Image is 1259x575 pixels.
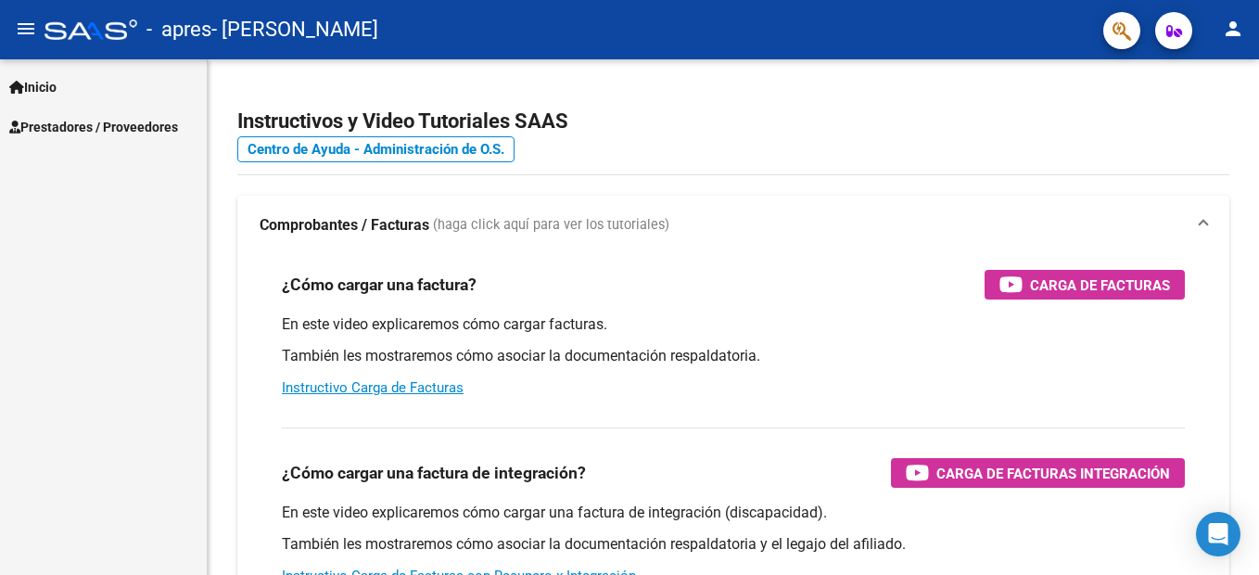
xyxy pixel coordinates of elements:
h2: Instructivos y Video Tutoriales SAAS [237,104,1229,139]
span: Prestadores / Proveedores [9,117,178,137]
span: Carga de Facturas [1030,274,1170,297]
span: Inicio [9,77,57,97]
mat-icon: person [1222,18,1244,40]
div: Open Intercom Messenger [1196,512,1240,556]
p: También les mostraremos cómo asociar la documentación respaldatoria y el legajo del afiliado. [282,534,1185,555]
h3: ¿Cómo cargar una factura? [282,272,477,298]
p: En este video explicaremos cómo cargar facturas. [282,314,1185,335]
span: - apres [146,9,211,50]
span: (haga click aquí para ver los tutoriales) [433,215,669,236]
mat-icon: menu [15,18,37,40]
h3: ¿Cómo cargar una factura de integración? [282,460,586,486]
mat-expansion-panel-header: Comprobantes / Facturas (haga click aquí para ver los tutoriales) [237,196,1229,255]
button: Carga de Facturas [985,270,1185,300]
span: Carga de Facturas Integración [936,462,1170,485]
p: También les mostraremos cómo asociar la documentación respaldatoria. [282,346,1185,366]
a: Instructivo Carga de Facturas [282,379,464,396]
a: Centro de Ayuda - Administración de O.S. [237,136,515,162]
button: Carga de Facturas Integración [891,458,1185,488]
p: En este video explicaremos cómo cargar una factura de integración (discapacidad). [282,503,1185,523]
span: - [PERSON_NAME] [211,9,378,50]
strong: Comprobantes / Facturas [260,215,429,236]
